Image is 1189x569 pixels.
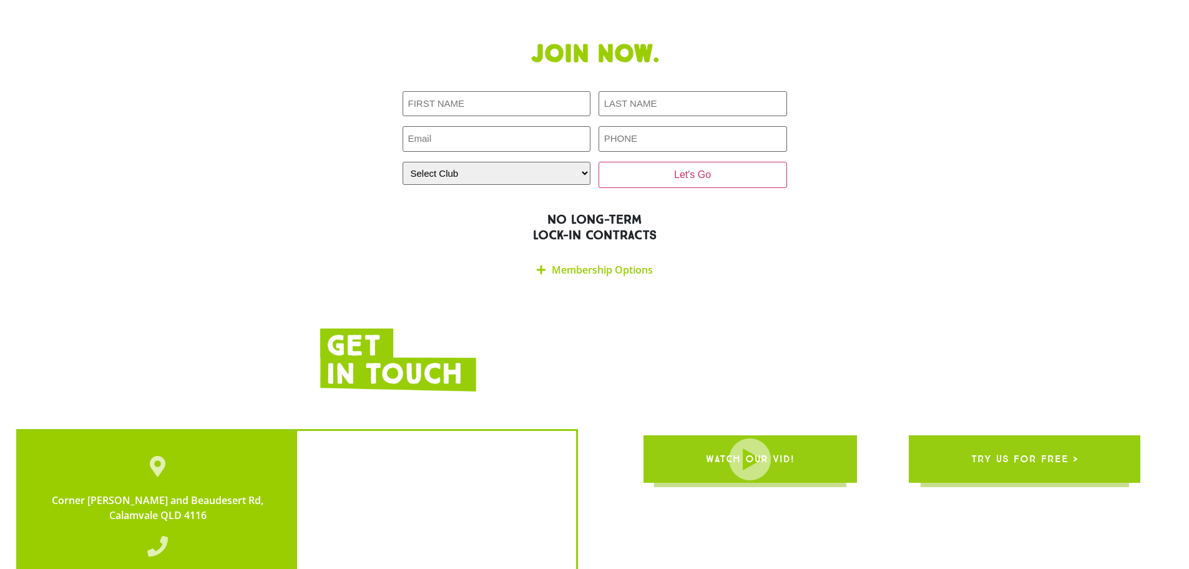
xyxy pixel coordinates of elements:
[52,493,263,522] span: Corner [PERSON_NAME] and Beaudesert Rd, Calamvale QLD 4116
[403,255,787,285] div: Membership Options
[971,442,1078,477] span: try us for free >
[320,39,869,69] h1: Join now.
[320,212,869,243] h2: NO LONG-TERM LOCK-IN CONTRACTS
[599,126,787,152] input: PHONE
[599,162,787,188] input: Let's Go
[403,126,591,152] input: Email
[643,435,857,483] a: WATCH OUR VID!
[909,435,1140,483] a: try us for free >
[552,263,653,277] a: Membership Options
[599,91,787,117] input: LAST NAME
[706,442,795,477] span: WATCH OUR VID!
[403,91,591,117] input: FIRST NAME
